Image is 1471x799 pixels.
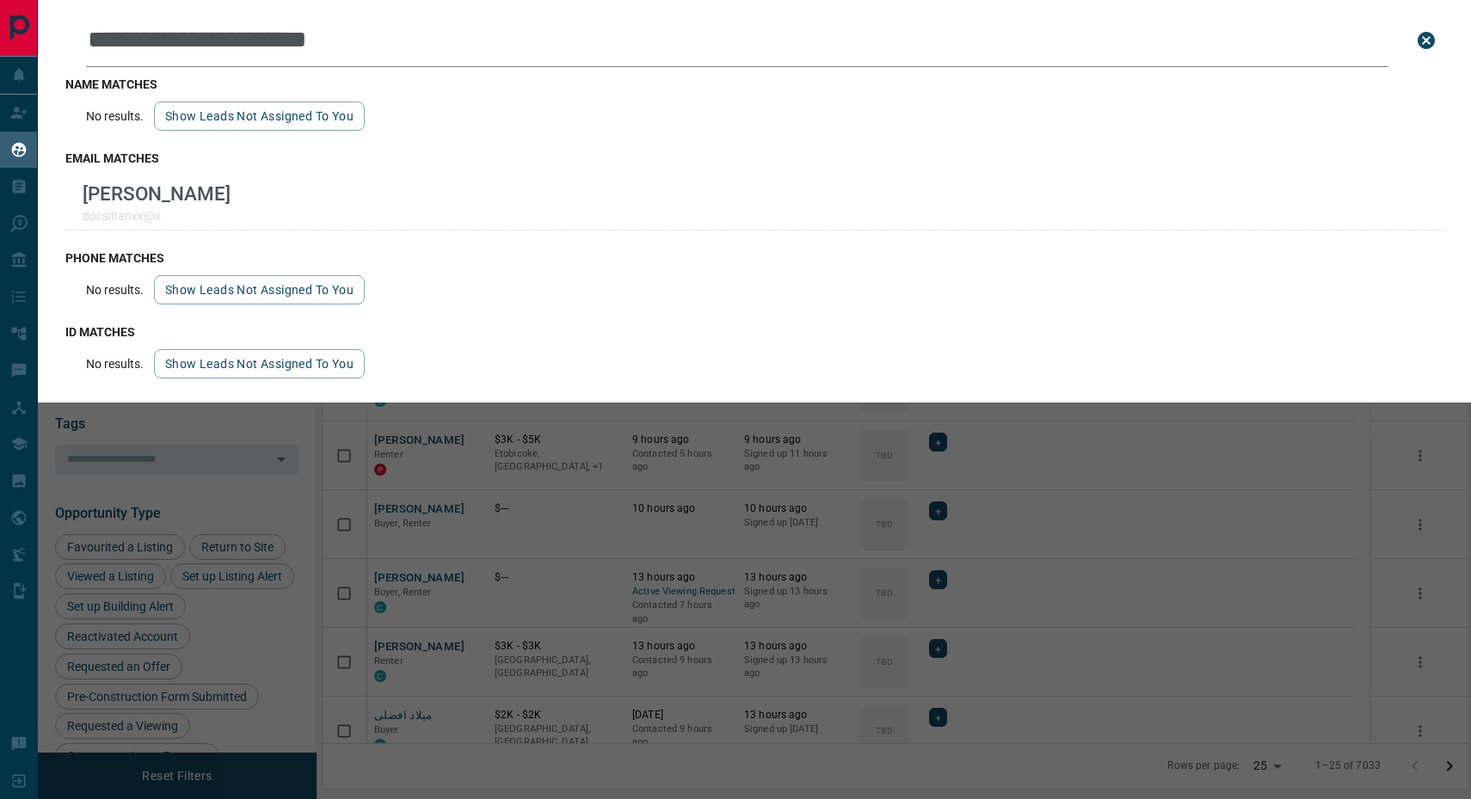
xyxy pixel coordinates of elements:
button: show leads not assigned to you [154,349,365,378]
p: No results. [86,283,144,297]
p: No results. [86,109,144,123]
h3: id matches [65,325,1443,339]
h3: phone matches [65,251,1443,265]
button: show leads not assigned to you [154,275,365,304]
h3: email matches [65,151,1443,165]
h3: name matches [65,77,1443,91]
button: close search bar [1409,23,1443,58]
p: docsiltanxx@x [83,209,231,223]
button: show leads not assigned to you [154,101,365,131]
p: [PERSON_NAME] [83,182,231,205]
p: No results. [86,357,144,371]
